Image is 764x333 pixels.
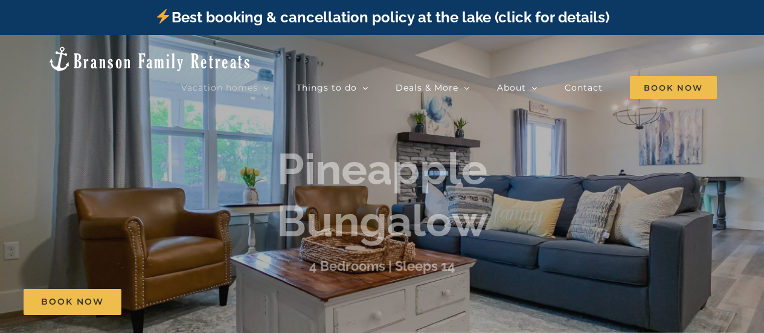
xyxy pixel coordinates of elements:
[181,83,258,92] span: Vacation homes
[396,76,470,100] a: Deals & More
[297,76,368,100] a: Things to do
[497,83,526,92] span: About
[497,76,538,100] a: About
[181,76,269,100] a: Vacation homes
[24,289,121,315] a: Book Now
[297,83,357,92] span: Things to do
[47,45,252,73] img: Branson Family Retreats Logo
[630,76,717,99] span: Book Now
[181,76,717,100] nav: Main Menu
[277,143,488,246] b: Pineapple Bungalow
[565,76,603,100] a: Contact
[41,297,104,307] span: Book Now
[155,8,609,26] a: Best booking & cancellation policy at the lake (click for details)
[156,9,170,24] img: ⚡️
[396,83,458,92] span: Deals & More
[565,83,603,92] span: Contact
[309,258,455,274] h3: 4 Bedrooms | Sleeps 14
